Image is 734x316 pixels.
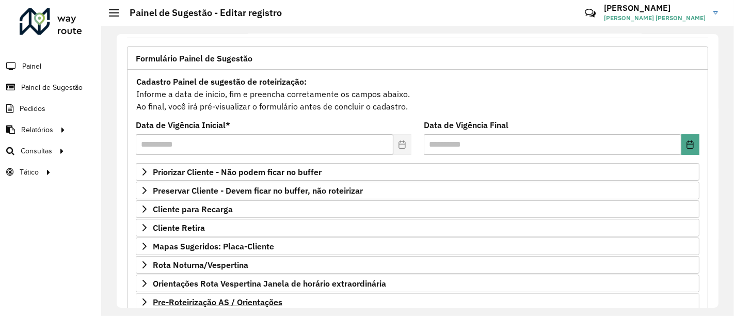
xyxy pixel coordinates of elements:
span: Orientações Rota Vespertina Janela de horário extraordinária [153,279,386,288]
strong: Cadastro Painel de sugestão de roteirização: [136,76,307,87]
span: Pre-Roteirização AS / Orientações [153,298,282,306]
a: Contato Rápido [579,2,601,24]
a: Rota Noturna/Vespertina [136,256,699,274]
span: Tático [20,167,39,178]
span: Painel [22,61,41,72]
span: Preservar Cliente - Devem ficar no buffer, não roteirizar [153,186,363,195]
a: Cliente Retira [136,219,699,236]
a: Preservar Cliente - Devem ficar no buffer, não roteirizar [136,182,699,199]
a: Orientações Rota Vespertina Janela de horário extraordinária [136,275,699,292]
span: Mapas Sugeridos: Placa-Cliente [153,242,274,250]
span: Consultas [21,146,52,156]
span: [PERSON_NAME] [PERSON_NAME] [604,13,706,23]
span: Rota Noturna/Vespertina [153,261,248,269]
span: Cliente Retira [153,224,205,232]
a: Pre-Roteirização AS / Orientações [136,293,699,311]
span: Priorizar Cliente - Não podem ficar no buffer [153,168,322,176]
label: Data de Vigência Final [424,119,508,131]
a: Cliente para Recarga [136,200,699,218]
a: Priorizar Cliente - Não podem ficar no buffer [136,163,699,181]
span: Cliente para Recarga [153,205,233,213]
h2: Painel de Sugestão - Editar registro [119,7,282,19]
div: Informe a data de inicio, fim e preencha corretamente os campos abaixo. Ao final, você irá pré-vi... [136,75,699,113]
span: Relatórios [21,124,53,135]
span: Pedidos [20,103,45,114]
span: Painel de Sugestão [21,82,83,93]
button: Choose Date [681,134,699,155]
a: Mapas Sugeridos: Placa-Cliente [136,238,699,255]
span: Formulário Painel de Sugestão [136,54,252,62]
label: Data de Vigência Inicial [136,119,230,131]
h3: [PERSON_NAME] [604,3,706,13]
